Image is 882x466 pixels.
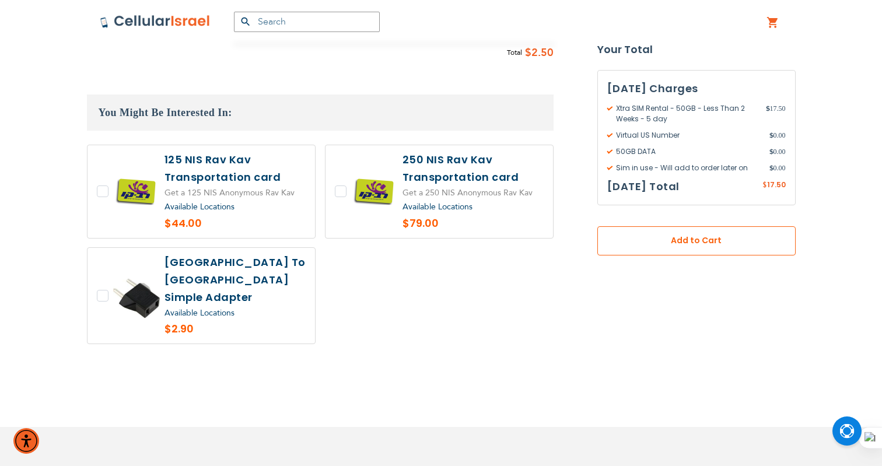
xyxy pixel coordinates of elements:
a: Available Locations [164,201,235,212]
span: 17.50 [766,103,786,124]
span: Sim in use - Will add to order later on [607,163,769,173]
span: $ [769,130,773,141]
span: 0.00 [769,163,786,173]
div: Accessibility Menu [13,428,39,454]
span: Total [507,47,522,59]
a: Available Locations [402,201,473,212]
span: Xtra SIM Rental - 50GB - Less Than 2 Weeks - 5 day [607,103,766,124]
span: 0.00 [769,130,786,141]
span: You Might Be Interested In: [99,107,232,118]
input: Search [234,12,380,32]
span: Add to Cart [636,235,757,247]
span: $ [525,44,531,62]
span: Virtual US Number [607,130,769,141]
strong: Your Total [597,41,796,58]
span: $ [769,146,773,157]
h3: [DATE] Total [607,178,680,195]
h3: [DATE] Charges [607,80,786,97]
span: 17.50 [767,180,786,190]
span: $ [769,163,773,173]
span: $ [762,180,767,191]
a: Available Locations [164,307,235,318]
span: $ [766,103,770,114]
span: 0.00 [769,146,786,157]
span: 2.50 [531,44,554,62]
button: Add to Cart [597,226,796,255]
span: 50GB DATA [607,146,769,157]
img: Cellular Israel Logo [100,15,211,29]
